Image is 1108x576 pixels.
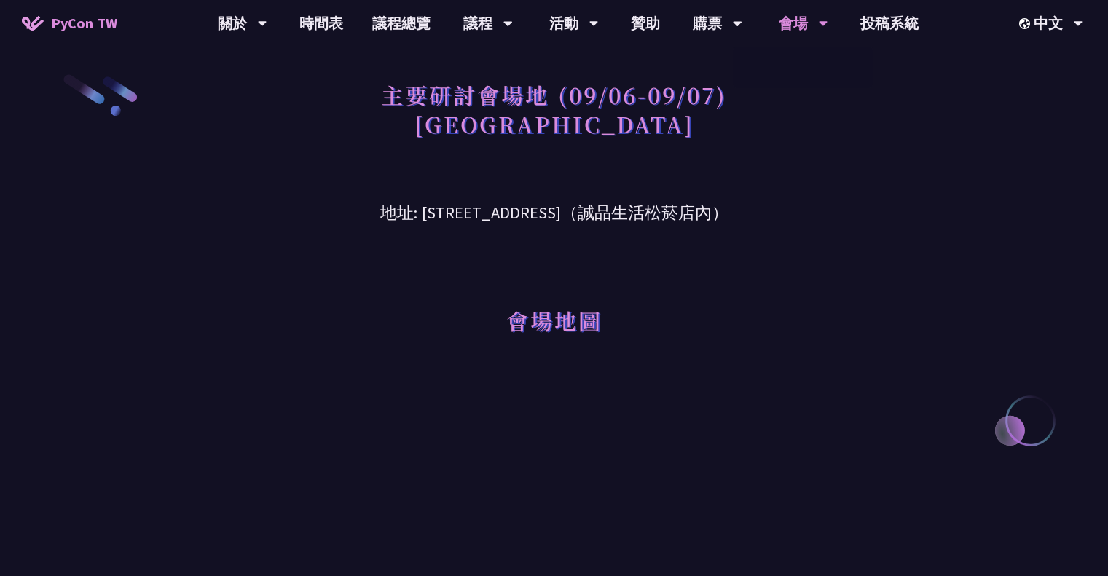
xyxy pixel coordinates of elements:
h1: 主要研討會場地 (09/06-09/07) [GEOGRAPHIC_DATA] [381,73,727,146]
span: PyCon TW [51,12,117,34]
h1: 會場地圖 [506,299,602,342]
h3: 地址: [STREET_ADDRESS]（誠品生活松菸店內） [176,178,933,226]
img: Locale Icon [1019,18,1034,29]
img: Home icon of PyCon TW 2025 [22,16,44,31]
a: PyCon TW [7,5,132,42]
